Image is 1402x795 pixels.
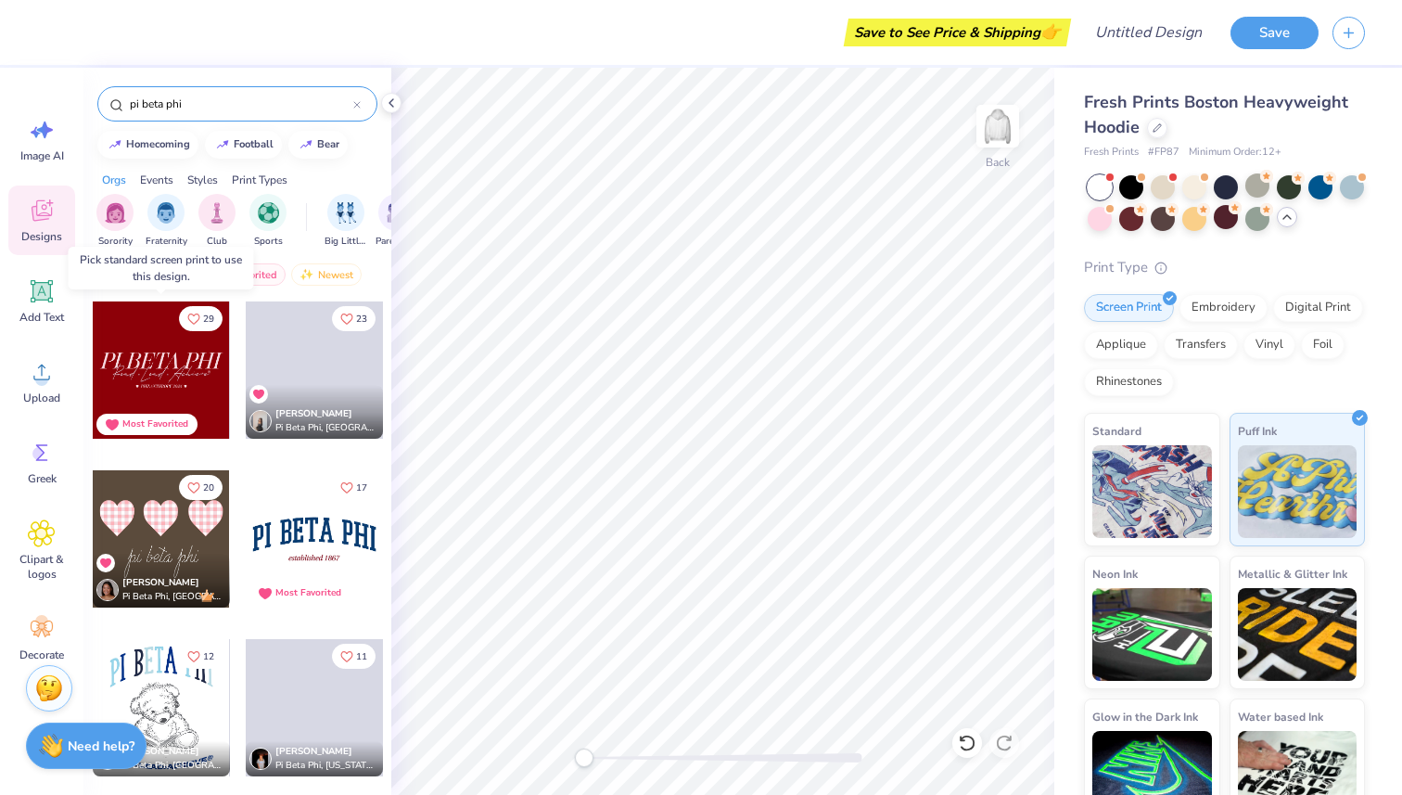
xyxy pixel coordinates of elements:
button: filter button [198,194,236,249]
strong: Need help? [68,737,134,755]
img: newest.gif [300,268,314,281]
button: filter button [96,194,134,249]
img: trend_line.gif [299,139,313,150]
span: [PERSON_NAME] [122,745,199,758]
span: 12 [203,652,214,661]
div: filter for Parent's Weekend [376,194,418,249]
div: Print Types [232,172,287,188]
button: filter button [325,194,367,249]
span: 11 [356,652,367,661]
button: Like [332,644,376,669]
span: 29 [203,314,214,324]
img: Back [979,108,1016,145]
button: bear [288,131,348,159]
button: Like [179,475,223,500]
div: Most Favorited [275,586,341,600]
span: Parent's Weekend [376,235,418,249]
span: Neon Ink [1092,564,1138,583]
div: homecoming [126,139,190,149]
span: Pi Beta Phi, [GEOGRAPHIC_DATA][US_STATE] [122,590,223,604]
span: Sports [254,235,283,249]
button: homecoming [97,131,198,159]
img: Fraternity Image [156,202,176,224]
span: Pi Beta Phi, [US_STATE][GEOGRAPHIC_DATA] [275,759,376,773]
span: 20 [203,483,214,493]
button: filter button [376,194,418,249]
div: bear [317,139,339,149]
span: 👉 [1040,20,1061,43]
button: Save [1230,17,1319,49]
span: Standard [1092,421,1141,441]
span: Add Text [19,310,64,325]
span: [PERSON_NAME] [275,407,352,420]
span: Water based Ink [1238,707,1323,726]
span: Image AI [20,148,64,163]
div: Rhinestones [1084,368,1174,396]
span: [PERSON_NAME] [122,576,199,589]
span: Club [207,235,227,249]
div: Pick standard screen print to use this design. [69,247,254,289]
span: Fresh Prints [1084,145,1139,160]
input: Untitled Design [1080,14,1217,51]
input: Try "Alpha" [128,95,353,113]
img: trend_line.gif [215,139,230,150]
div: Foil [1301,331,1345,359]
div: Digital Print [1273,294,1363,322]
button: football [205,131,282,159]
span: Designs [21,229,62,244]
img: Club Image [207,202,227,224]
button: filter button [249,194,287,249]
span: Fresh Prints Boston Heavyweight Hoodie [1084,91,1348,138]
div: Orgs [102,172,126,188]
div: Back [986,154,1010,171]
div: Styles [187,172,218,188]
span: Greek [28,471,57,486]
span: Glow in the Dark Ink [1092,707,1198,726]
img: Sorority Image [105,202,126,224]
img: Standard [1092,445,1212,538]
button: filter button [146,194,187,249]
button: Like [332,475,376,500]
div: football [234,139,274,149]
span: Puff Ink [1238,421,1277,441]
span: Clipart & logos [11,552,72,582]
div: Print Type [1084,257,1365,278]
div: Vinyl [1243,331,1295,359]
img: Big Little Reveal Image [336,202,356,224]
img: Neon Ink [1092,588,1212,681]
span: Upload [23,391,60,405]
img: Metallic & Glitter Ink [1238,588,1357,681]
div: filter for Fraternity [146,194,187,249]
img: Puff Ink [1238,445,1357,538]
div: filter for Big Little Reveal [325,194,367,249]
div: Screen Print [1084,294,1174,322]
img: Parent's Weekend Image [387,202,408,224]
div: filter for Club [198,194,236,249]
div: Save to See Price & Shipping [848,19,1066,46]
span: Metallic & Glitter Ink [1238,564,1347,583]
div: Most Favorited [122,417,188,431]
span: Fraternity [146,235,187,249]
div: Newest [291,263,362,286]
span: Minimum Order: 12 + [1189,145,1281,160]
div: Events [140,172,173,188]
div: Applique [1084,331,1158,359]
button: Like [332,306,376,331]
span: Big Little Reveal [325,235,367,249]
span: Pi Beta Phi, [GEOGRAPHIC_DATA][US_STATE] [122,759,223,773]
div: Accessibility label [575,749,593,767]
span: 23 [356,314,367,324]
button: Like [179,644,223,669]
span: Sorority [98,235,133,249]
span: # FP87 [1148,145,1179,160]
span: [PERSON_NAME] [275,745,352,758]
span: 17 [356,483,367,493]
span: Pi Beta Phi, [GEOGRAPHIC_DATA][US_STATE] [275,421,376,435]
img: trend_line.gif [108,139,122,150]
div: filter for Sports [249,194,287,249]
div: Transfers [1164,331,1238,359]
div: filter for Sorority [96,194,134,249]
button: Like [179,306,223,331]
img: Sports Image [258,202,279,224]
div: Embroidery [1179,294,1268,322]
